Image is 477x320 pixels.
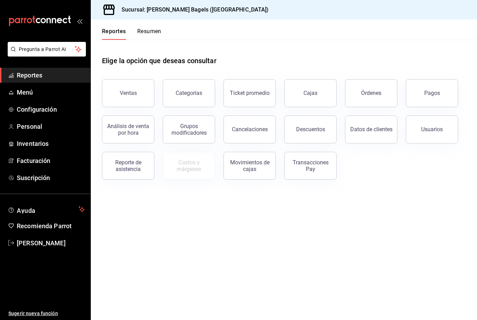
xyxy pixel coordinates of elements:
[345,79,397,107] button: Órdenes
[424,90,440,96] div: Pagos
[223,116,276,143] button: Cancelaciones
[303,89,318,97] div: Cajas
[17,70,85,80] span: Reportes
[284,152,337,180] button: Transacciones Pay
[223,152,276,180] button: Movimientos de cajas
[102,28,161,40] div: navigation tabs
[284,79,337,107] a: Cajas
[230,90,270,96] div: Ticket promedio
[17,156,85,165] span: Facturación
[5,51,86,58] a: Pregunta a Parrot AI
[167,159,211,172] div: Costos y márgenes
[284,116,337,143] button: Descuentos
[289,159,332,172] div: Transacciones Pay
[19,46,75,53] span: Pregunta a Parrot AI
[163,152,215,180] button: Contrata inventarios para ver este reporte
[296,126,325,133] div: Descuentos
[17,139,85,148] span: Inventarios
[406,79,458,107] button: Pagos
[17,122,85,131] span: Personal
[361,90,381,96] div: Órdenes
[17,88,85,97] span: Menú
[77,18,82,24] button: open_drawer_menu
[8,42,86,57] button: Pregunta a Parrot AI
[232,126,268,133] div: Cancelaciones
[137,28,161,40] button: Resumen
[120,90,137,96] div: Ventas
[102,152,154,180] button: Reporte de asistencia
[163,116,215,143] button: Grupos modificadores
[102,79,154,107] button: Ventas
[17,238,85,248] span: [PERSON_NAME]
[17,205,76,214] span: Ayuda
[163,79,215,107] button: Categorías
[167,123,211,136] div: Grupos modificadores
[176,90,202,96] div: Categorías
[406,116,458,143] button: Usuarios
[116,6,269,14] h3: Sucursal: [PERSON_NAME] Bagels ([GEOGRAPHIC_DATA])
[17,105,85,114] span: Configuración
[107,159,150,172] div: Reporte de asistencia
[421,126,443,133] div: Usuarios
[345,116,397,143] button: Datos de clientes
[102,116,154,143] button: Análisis de venta por hora
[102,55,217,66] h1: Elige la opción que deseas consultar
[228,159,271,172] div: Movimientos de cajas
[102,28,126,40] button: Reportes
[17,221,85,231] span: Recomienda Parrot
[17,173,85,183] span: Suscripción
[8,310,85,317] span: Sugerir nueva función
[107,123,150,136] div: Análisis de venta por hora
[223,79,276,107] button: Ticket promedio
[350,126,392,133] div: Datos de clientes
